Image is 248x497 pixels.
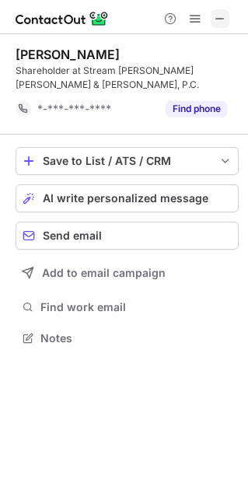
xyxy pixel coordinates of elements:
button: Add to email campaign [16,259,239,287]
div: Save to List / ATS / CRM [43,155,211,167]
span: Notes [40,331,232,345]
button: AI write personalized message [16,184,239,212]
button: Reveal Button [166,101,227,117]
button: Notes [16,327,239,349]
span: Find work email [40,300,232,314]
button: Send email [16,222,239,250]
span: Send email [43,229,102,242]
img: ContactOut v5.3.10 [16,9,109,28]
div: [PERSON_NAME] [16,47,120,62]
button: Find work email [16,296,239,318]
span: AI write personalized message [43,192,208,205]
button: save-profile-one-click [16,147,239,175]
div: Shareholder at Stream [PERSON_NAME] [PERSON_NAME] & [PERSON_NAME], P.C. [16,64,239,92]
span: Add to email campaign [42,267,166,279]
